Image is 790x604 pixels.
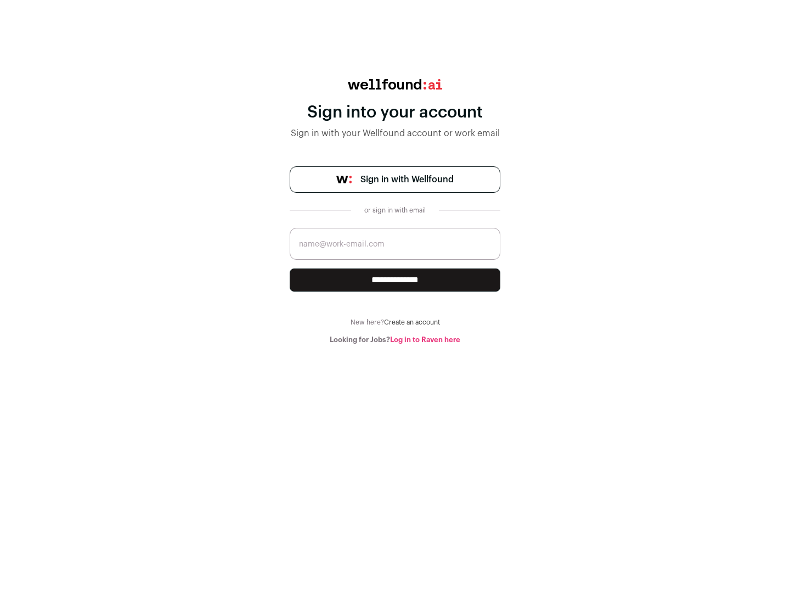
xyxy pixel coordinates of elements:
[348,79,442,90] img: wellfound:ai
[360,206,430,215] div: or sign in with email
[360,173,454,186] span: Sign in with Wellfound
[384,319,440,326] a: Create an account
[290,103,500,122] div: Sign into your account
[390,336,460,343] a: Log in to Raven here
[290,228,500,260] input: name@work-email.com
[290,166,500,193] a: Sign in with Wellfound
[290,318,500,327] div: New here?
[290,127,500,140] div: Sign in with your Wellfound account or work email
[336,176,352,183] img: wellfound-symbol-flush-black-fb3c872781a75f747ccb3a119075da62bfe97bd399995f84a933054e44a575c4.png
[290,335,500,344] div: Looking for Jobs?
